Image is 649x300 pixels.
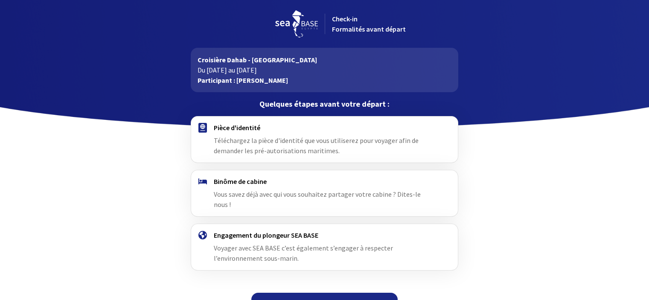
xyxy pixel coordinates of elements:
span: Vous savez déjà avec qui vous souhaitez partager votre cabine ? Dites-le nous ! [214,190,421,209]
p: Quelques étapes avant votre départ : [191,99,458,109]
img: engagement.svg [198,231,207,239]
span: Check-in Formalités avant départ [332,15,406,33]
span: Téléchargez la pièce d'identité que vous utiliserez pour voyager afin de demander les pré-autoris... [214,136,419,155]
h4: Binôme de cabine [214,177,435,186]
img: binome.svg [198,178,207,184]
h4: Engagement du plongeur SEA BASE [214,231,435,239]
img: logo_seabase.svg [275,10,318,38]
p: Participant : [PERSON_NAME] [198,75,451,85]
p: Croisière Dahab - [GEOGRAPHIC_DATA] [198,55,451,65]
img: passport.svg [198,123,207,133]
p: Du [DATE] au [DATE] [198,65,451,75]
span: Voyager avec SEA BASE c’est également s’engager à respecter l’environnement sous-marin. [214,244,393,262]
h4: Pièce d'identité [214,123,435,132]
